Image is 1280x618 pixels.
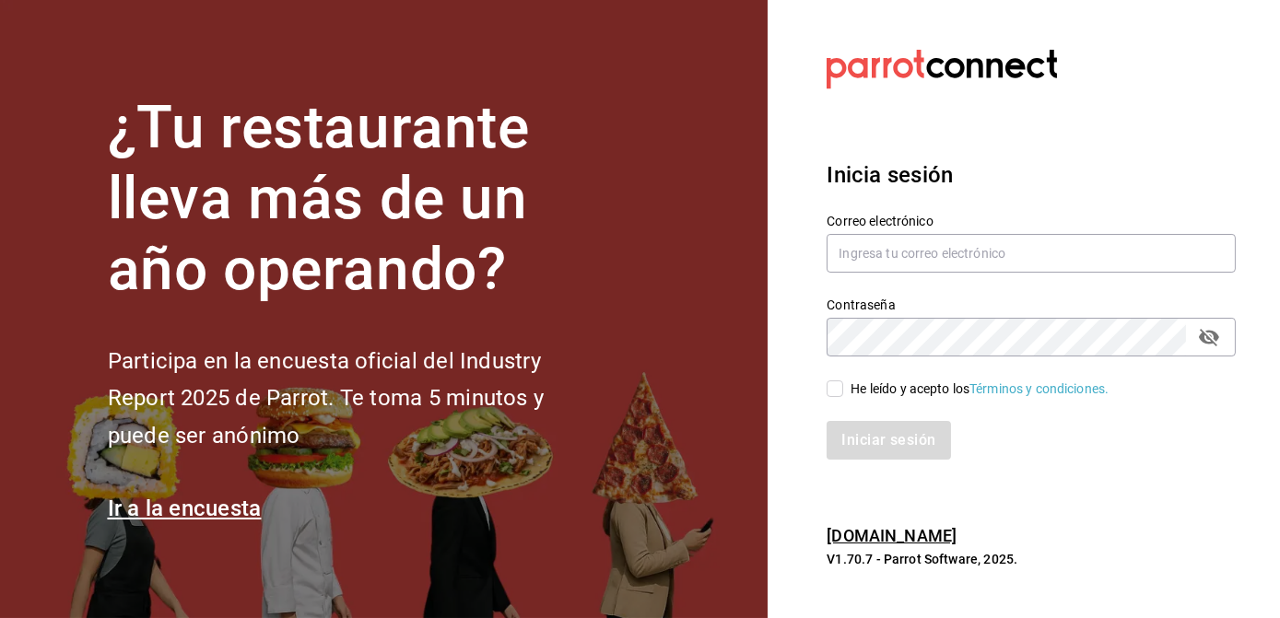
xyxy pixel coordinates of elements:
h2: Participa en la encuesta oficial del Industry Report 2025 de Parrot. Te toma 5 minutos y puede se... [108,343,605,455]
h3: Inicia sesión [827,158,1236,192]
div: He leído y acepto los [851,379,1109,399]
button: passwordField [1193,321,1225,353]
a: [DOMAIN_NAME] [827,526,957,545]
label: Correo electrónico [827,216,1236,228]
p: V1.70.7 - Parrot Software, 2025. [827,550,1236,568]
a: Términos y condiciones. [969,381,1109,396]
a: Ir a la encuesta [108,496,262,521]
label: Contraseña [827,299,1236,312]
input: Ingresa tu correo electrónico [827,234,1236,273]
h1: ¿Tu restaurante lleva más de un año operando? [108,93,605,305]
